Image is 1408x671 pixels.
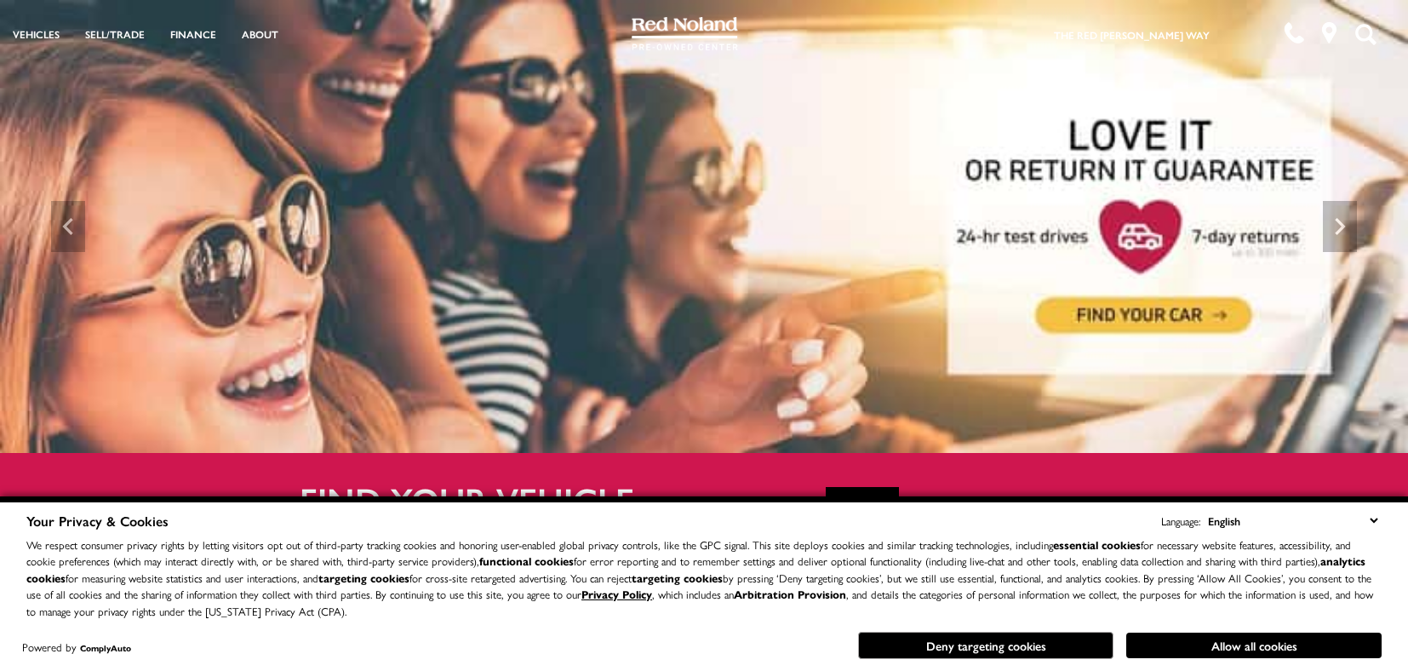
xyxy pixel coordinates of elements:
span: Your Privacy & Cookies [26,511,169,530]
button: Deny targeting cookies [858,632,1113,659]
button: Allow all cookies [1126,633,1382,658]
div: Powered by [22,642,131,653]
strong: targeting cookies [318,570,409,586]
strong: essential cookies [1053,536,1141,553]
h2: Find your vehicle [300,480,683,518]
div: Language: [1161,515,1200,526]
p: We respect consumer privacy rights by letting visitors opt out of third-party tracking cookies an... [26,536,1382,620]
a: Red Noland Pre-Owned [632,23,739,40]
strong: analytics cookies [26,553,1365,586]
div: Previous [51,201,85,252]
img: Red Noland Pre-Owned [632,17,739,51]
strong: targeting cookies [632,570,723,586]
a: The Red [PERSON_NAME] Way [1054,27,1210,43]
select: Language Select [1204,511,1382,530]
a: ComplyAuto [80,642,131,654]
a: Privacy Policy [581,586,652,602]
div: Next [1323,201,1357,252]
strong: functional cookies [479,553,574,569]
strong: Arbitration Provision [734,586,846,602]
button: Open the search field [1348,1,1382,67]
button: Go [826,487,899,533]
